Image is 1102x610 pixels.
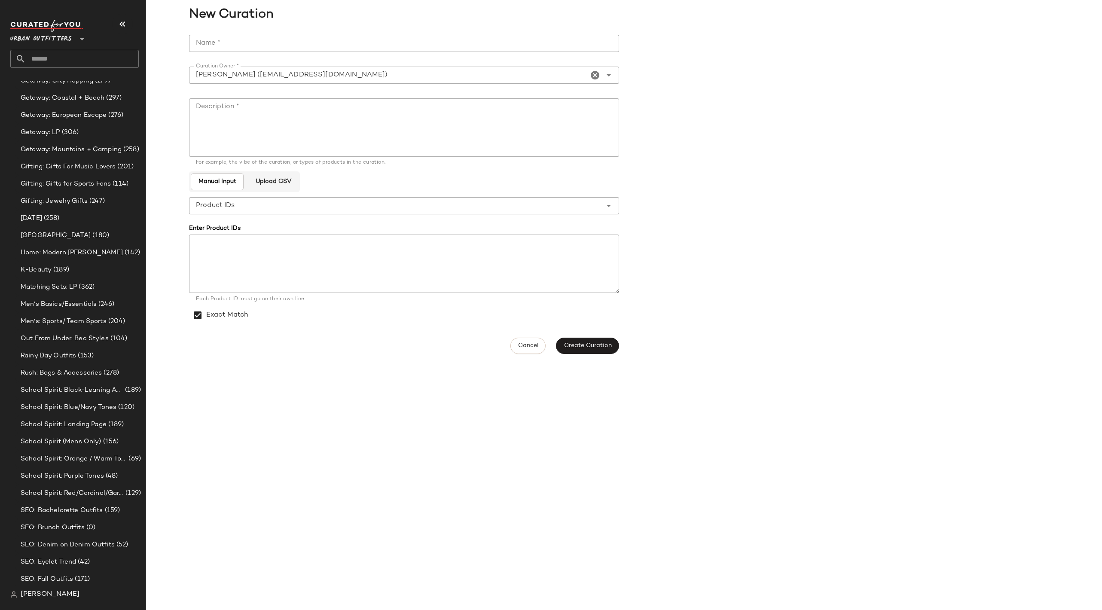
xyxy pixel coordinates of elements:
span: (171) [73,574,90,584]
span: (258) [122,145,139,155]
span: SEO: Brunch Outfits [21,523,85,533]
span: SEO: Denim on Denim Outfits [21,540,115,550]
span: Rainy Day Outfits [21,351,76,361]
span: (156) [101,437,119,447]
span: (297) [104,93,122,103]
span: School Spirit (Mens Only) [21,437,101,447]
span: [DATE] [21,213,42,223]
span: New Curation [146,5,1097,24]
span: (120) [116,403,134,412]
span: K-Beauty [21,265,52,275]
span: (189) [52,265,69,275]
span: (180) [91,231,109,241]
span: Matching Sets: LP [21,282,77,292]
span: [PERSON_NAME] [21,589,79,600]
label: Exact Match [206,303,248,327]
span: Men's: Sports/ Team Sports [21,317,107,326]
span: (276) [107,110,123,120]
div: Enter Product IDs [189,224,619,233]
span: (114) [111,179,128,189]
i: Clear Curation Owner * [590,70,600,80]
span: (52) [115,540,128,550]
div: For example, the vibe of the curation, or types of products in the curation. [196,160,612,165]
span: Getaway: European Escape [21,110,107,120]
span: (189) [123,385,141,395]
span: Getaway: Coastal + Beach [21,93,104,103]
span: (247) [88,196,105,206]
span: (0) [85,523,95,533]
span: Getaway: LP [21,128,60,137]
span: (42) [76,557,90,567]
span: School Spirit: Purple Tones [21,471,104,481]
span: (362) [77,282,95,292]
span: [GEOGRAPHIC_DATA] [21,231,91,241]
span: Getaway: Mountains + Camping [21,145,122,155]
button: Cancel [510,338,546,354]
span: Gifting: Gifts For Music Lovers [21,162,116,172]
span: School Spirit: Red/Cardinal/Garnet Tones [21,488,124,498]
span: (48) [104,471,118,481]
span: Gifting: Jewelry Gifts [21,196,88,206]
span: (246) [97,299,114,309]
span: (69) [127,454,141,464]
span: Men's Basics/Essentials [21,299,97,309]
span: Product IDs [196,201,235,211]
span: (129) [124,488,141,498]
span: SEO: Bachelorette Outfits [21,506,103,515]
span: Out From Under: Bec Styles [21,334,109,344]
span: (104) [109,334,128,344]
span: (153) [76,351,94,361]
div: Each Product ID must go on their own line [196,296,612,303]
span: School Spirit: Orange / Warm Tones [21,454,127,464]
button: Manual Input [191,173,244,190]
span: School Spirit: Landing Page [21,420,107,430]
span: Gifting: Gifts for Sports Fans [21,179,111,189]
span: Getaway: City Hopping [21,76,93,86]
span: Create Curation [563,342,611,349]
span: School Spirit: Blue/Navy Tones [21,403,116,412]
span: Home: Modern [PERSON_NAME] [21,248,123,258]
span: (142) [123,248,140,258]
button: Upload CSV [248,173,298,190]
img: cfy_white_logo.C9jOOHJF.svg [10,20,83,32]
span: SEO: Eyelet Trend [21,557,76,567]
span: (306) [60,128,79,137]
i: Open [604,70,614,80]
span: (279) [93,76,110,86]
span: Rush: Bags & Accessories [21,368,102,378]
span: SEO: Fall Outfits [21,574,73,584]
button: Create Curation [556,338,619,354]
span: (204) [107,317,125,326]
span: Urban Outfitters [10,29,72,45]
span: Cancel [518,342,538,349]
span: School Spirit: Black-Leaning Accents [21,385,123,395]
img: svg%3e [10,591,17,598]
span: (201) [116,162,134,172]
span: (258) [42,213,60,223]
span: (159) [103,506,120,515]
span: (278) [102,368,119,378]
span: (189) [107,420,124,430]
span: Manual Input [198,178,236,185]
span: Upload CSV [255,178,291,185]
